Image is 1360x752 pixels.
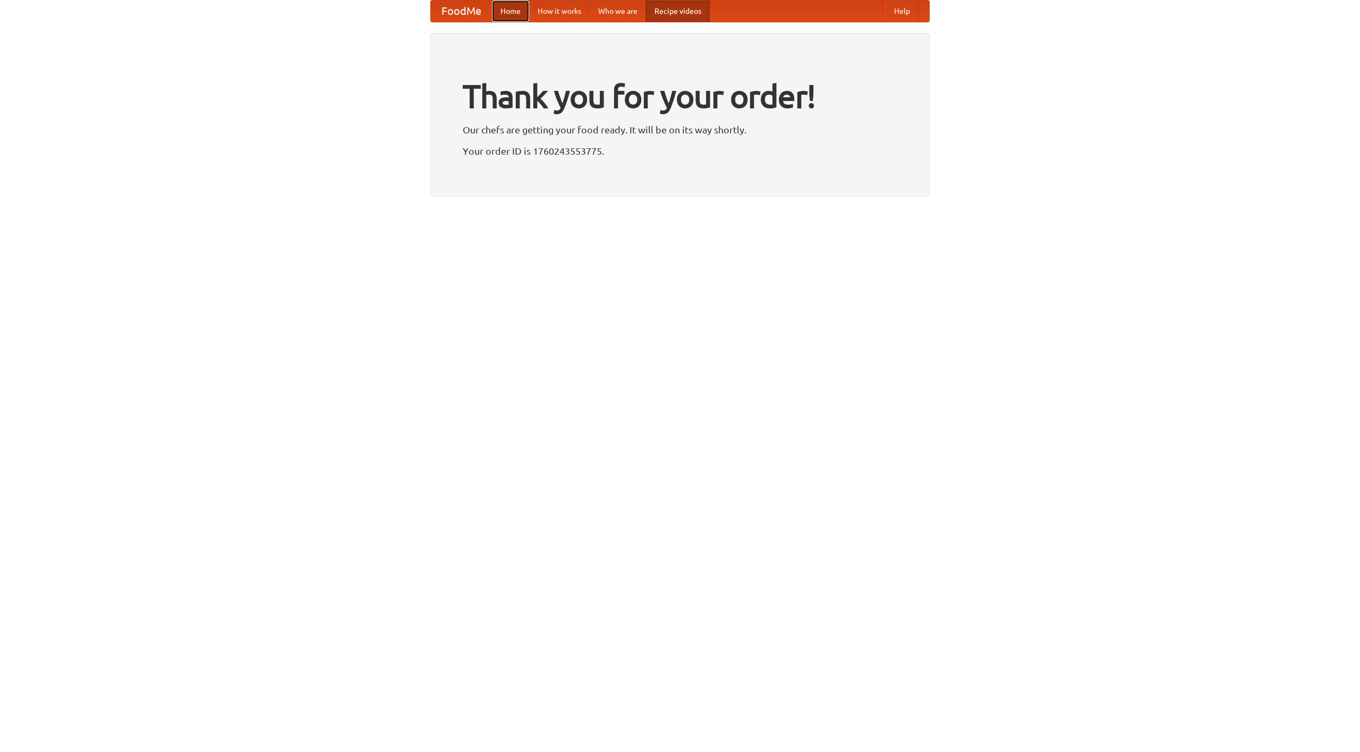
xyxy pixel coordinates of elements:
a: Help [886,1,919,22]
a: FoodMe [431,1,492,22]
a: Who we are [590,1,646,22]
p: Our chefs are getting your food ready. It will be on its way shortly. [463,122,897,138]
p: Your order ID is 1760243553775. [463,143,897,159]
a: Recipe videos [646,1,710,22]
a: Home [492,1,529,22]
a: How it works [529,1,590,22]
h1: Thank you for your order! [463,71,897,122]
